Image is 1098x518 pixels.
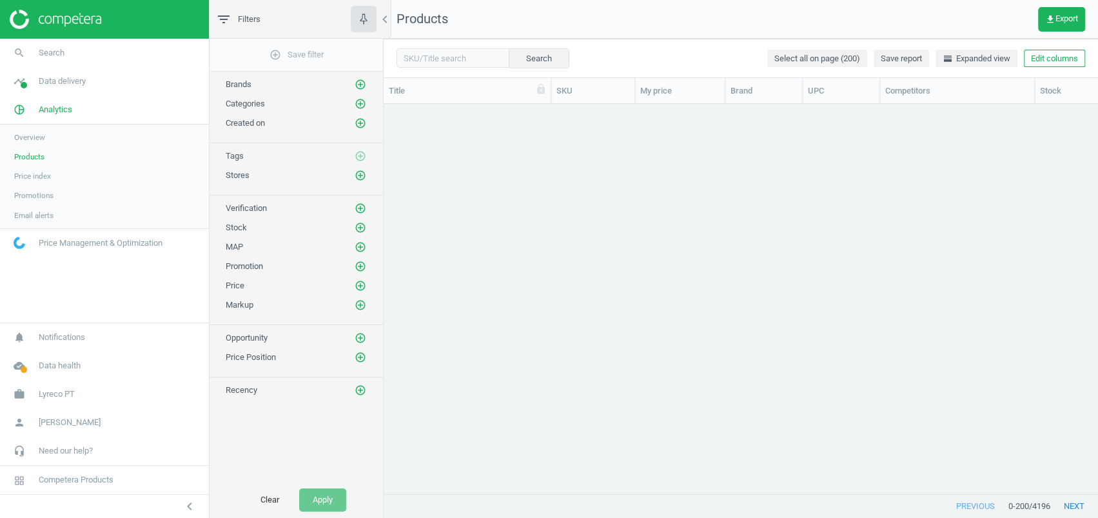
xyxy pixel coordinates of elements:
span: Filters [238,14,260,25]
div: Brand [730,85,797,97]
span: Expanded view [943,53,1010,65]
i: add_circle_outline [355,150,366,162]
span: [PERSON_NAME] [39,417,101,428]
button: add_circle_outline [354,117,367,130]
i: cloud_done [7,354,32,378]
i: add_circle_outline [355,384,366,396]
span: Price index [14,171,51,181]
i: add_circle_outline [355,280,366,292]
span: Products [397,11,448,26]
i: work [7,382,32,406]
span: Stores [226,170,250,180]
button: Clear [247,488,293,512]
i: add_circle_outline [355,98,366,110]
span: Verification [226,203,267,213]
div: Competitors [885,85,1029,97]
span: Save filter [270,49,324,61]
button: chevron_left [173,498,206,515]
button: Select all on page (200) [767,50,867,68]
span: Data delivery [39,75,86,87]
button: add_circle_outline [354,221,367,234]
button: add_circle_outline [354,279,367,292]
span: Overview [14,132,45,143]
i: add_circle_outline [355,222,366,234]
button: add_circle_outline [354,241,367,254]
span: Created on [226,118,265,128]
button: previous [943,495,1008,518]
span: Markup [226,300,253,310]
div: SKU [556,85,629,97]
i: add_circle_outline [355,299,366,311]
button: add_circle_outline [354,384,367,397]
span: Recency [226,385,257,395]
i: add_circle_outline [355,79,366,90]
span: Search [39,47,64,59]
span: Email alerts [14,210,54,221]
span: Stock [226,223,247,232]
i: pie_chart_outlined [7,97,32,122]
i: chevron_left [377,12,393,27]
i: add_circle_outline [355,170,366,181]
button: add_circle_outline [354,169,367,182]
span: Data health [39,360,81,372]
button: Apply [299,488,346,512]
img: ajHJNr6hYgQAAAAASUVORK5CYII= [10,10,101,29]
button: add_circle_outline [354,332,367,344]
span: 0 - 200 [1008,501,1029,512]
span: Need our help? [39,445,93,457]
i: add_circle_outline [355,332,366,344]
span: / 4196 [1029,501,1050,512]
div: Title [389,85,545,97]
i: person [7,410,32,435]
i: horizontal_split [943,54,953,64]
i: headset_mic [7,439,32,463]
i: notifications [7,325,32,350]
span: Notifications [39,332,85,343]
i: chevron_left [182,499,197,514]
span: Lyreco PT [39,388,75,400]
i: filter_list [216,12,231,27]
div: UPC [808,85,874,97]
button: add_circle_outline [354,260,367,273]
img: wGWNvw8QSZomAAAAABJRU5ErkJggg== [14,237,25,249]
i: search [7,41,32,65]
span: Promotion [226,261,263,271]
button: add_circle_outline [354,97,367,110]
i: add_circle_outline [355,203,366,214]
button: Save report [874,50,929,68]
span: Tags [226,151,244,161]
button: add_circle_outline [354,202,367,215]
i: get_app [1045,14,1055,25]
button: next [1050,495,1098,518]
button: add_circle_outline [354,351,367,364]
i: add_circle_outline [355,117,366,129]
i: add_circle_outline [270,49,281,61]
span: Promotions [14,190,54,201]
button: get_appExport [1038,7,1085,32]
button: Edit columns [1024,50,1085,68]
input: SKU/Title search [397,48,509,68]
span: Categories [226,99,265,108]
i: timeline [7,69,32,94]
div: grid [384,104,1098,481]
span: Brands [226,79,251,89]
button: horizontal_splitExpanded view [936,50,1017,68]
span: Select all on page (200) [774,53,860,65]
button: add_circle_outlineSave filter [210,42,383,68]
button: add_circle_outline [354,150,367,163]
span: Price [226,281,244,290]
button: Search [509,48,569,68]
span: Competera Products [39,474,113,486]
span: Save report [881,53,922,65]
span: Opportunity [226,333,268,343]
i: add_circle_outline [355,241,366,253]
i: add_circle_outline [355,261,366,272]
i: add_circle_outline [355,352,366,363]
span: Price Position [226,352,276,362]
span: MAP [226,242,243,252]
button: add_circle_outline [354,78,367,91]
span: Analytics [39,104,72,115]
button: add_circle_outline [354,299,367,312]
span: Products [14,152,44,162]
span: Price Management & Optimization [39,237,162,249]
